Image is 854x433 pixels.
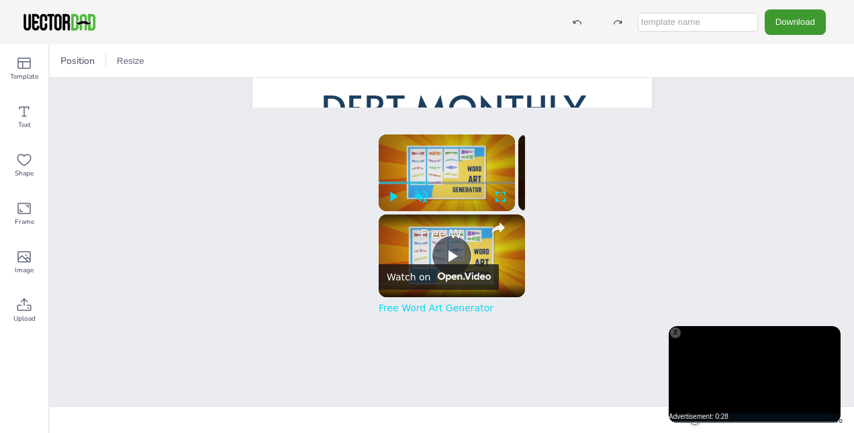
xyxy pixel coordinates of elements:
[13,313,36,324] span: Upload
[486,216,510,240] button: share
[669,326,841,423] iframe: Advertisement
[407,183,435,211] button: Unmute
[293,82,614,185] span: DEBT MONTHLY PAYMENT TRACKER
[21,12,97,32] img: VectorDad-1.png
[15,216,34,227] span: Frame
[379,183,407,211] button: Play
[420,227,479,241] a: Free Word Art Generator
[379,134,515,211] div: Video Player
[432,236,472,276] button: Play Video
[638,13,758,32] input: template name
[487,183,515,211] button: Fullscreen
[670,327,681,338] div: X
[15,265,34,276] span: Image
[10,71,38,82] span: Template
[15,168,34,179] span: Shape
[379,214,525,297] div: Video Player
[669,326,841,423] div: Video Player
[379,264,499,290] a: Watch on Open.Video
[379,303,493,313] a: Free Word Art Generator
[379,182,515,184] div: Progress Bar
[379,214,525,297] img: video of: Free Word Art Generator
[765,9,826,34] button: Download
[669,414,841,420] div: Advertisement: 0:28
[58,54,97,67] span: Position
[111,50,150,72] button: Resize
[387,272,430,282] div: Watch on
[18,120,31,130] span: Text
[387,223,414,249] a: channel logo
[433,272,490,282] img: Video channel logo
